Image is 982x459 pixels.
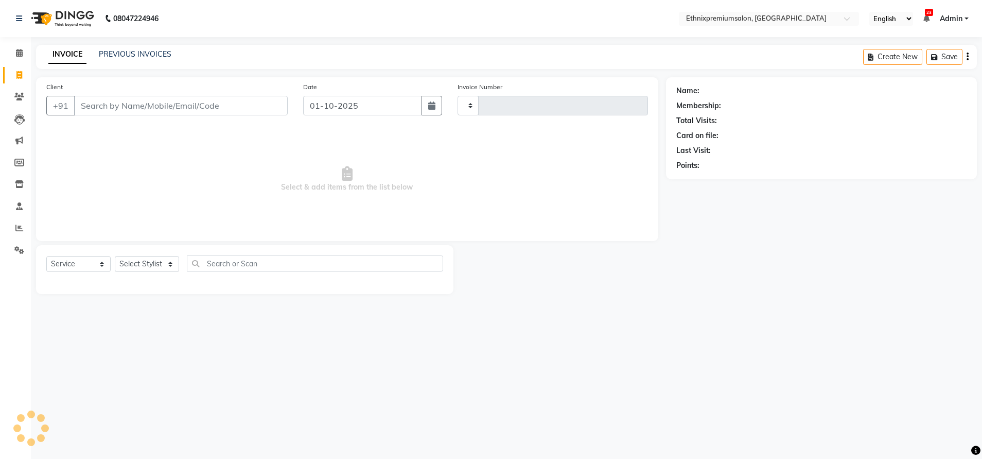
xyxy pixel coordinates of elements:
[676,145,711,156] div: Last Visit:
[676,86,699,96] div: Name:
[26,4,97,33] img: logo
[99,49,171,59] a: PREVIOUS INVOICES
[926,49,962,65] button: Save
[46,128,648,231] span: Select & add items from the list below
[187,256,443,271] input: Search or Scan
[303,82,317,92] label: Date
[458,82,502,92] label: Invoice Number
[676,100,721,111] div: Membership:
[676,130,718,141] div: Card on file:
[940,13,962,24] span: Admin
[46,96,75,115] button: +91
[863,49,922,65] button: Create New
[676,160,699,171] div: Points:
[925,9,933,16] span: 23
[48,45,86,64] a: INVOICE
[113,4,159,33] b: 08047224946
[74,96,288,115] input: Search by Name/Mobile/Email/Code
[676,115,717,126] div: Total Visits:
[46,82,63,92] label: Client
[923,14,930,23] a: 23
